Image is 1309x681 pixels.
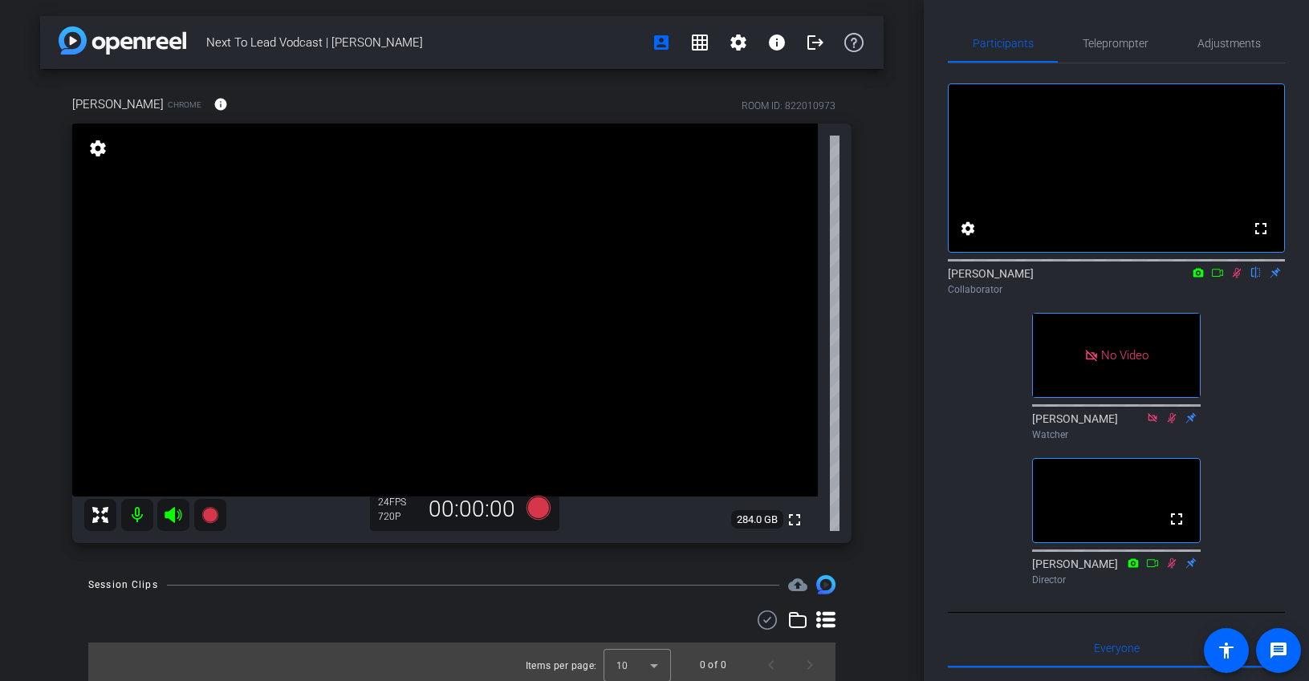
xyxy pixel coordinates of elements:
[729,33,748,52] mat-icon: settings
[1032,428,1201,442] div: Watcher
[526,658,597,674] div: Items per page:
[1197,38,1261,49] span: Adjustments
[1101,348,1148,363] span: No Video
[690,33,709,52] mat-icon: grid_on
[168,99,201,111] span: Chrome
[1269,641,1288,660] mat-icon: message
[378,510,418,523] div: 720P
[378,496,418,509] div: 24
[1167,509,1186,529] mat-icon: fullscreen
[59,26,186,55] img: app-logo
[948,266,1285,297] div: [PERSON_NAME]
[1251,219,1270,238] mat-icon: fullscreen
[788,575,807,594] mat-icon: cloud_upload
[418,496,526,523] div: 00:00:00
[767,33,787,52] mat-icon: info
[742,99,835,113] div: ROOM ID: 822010973
[1217,641,1236,660] mat-icon: accessibility
[973,38,1034,49] span: Participants
[700,657,726,673] div: 0 of 0
[816,575,835,594] img: Session clips
[213,97,228,111] mat-icon: info
[731,510,783,529] span: 284.0 GB
[1032,411,1201,442] div: [PERSON_NAME]
[87,139,109,158] mat-icon: settings
[806,33,825,52] mat-icon: logout
[652,33,671,52] mat-icon: account_box
[958,219,978,238] mat-icon: settings
[1032,556,1201,587] div: [PERSON_NAME]
[88,577,158,593] div: Session Clips
[788,575,807,594] span: Destinations for your clips
[785,510,804,529] mat-icon: fullscreen
[72,95,164,113] span: [PERSON_NAME]
[1032,573,1201,587] div: Director
[1083,38,1148,49] span: Teleprompter
[1246,265,1266,279] mat-icon: flip
[206,26,642,59] span: Next To Lead Vodcast | [PERSON_NAME]
[948,282,1285,297] div: Collaborator
[389,497,406,508] span: FPS
[1094,642,1140,654] span: Everyone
